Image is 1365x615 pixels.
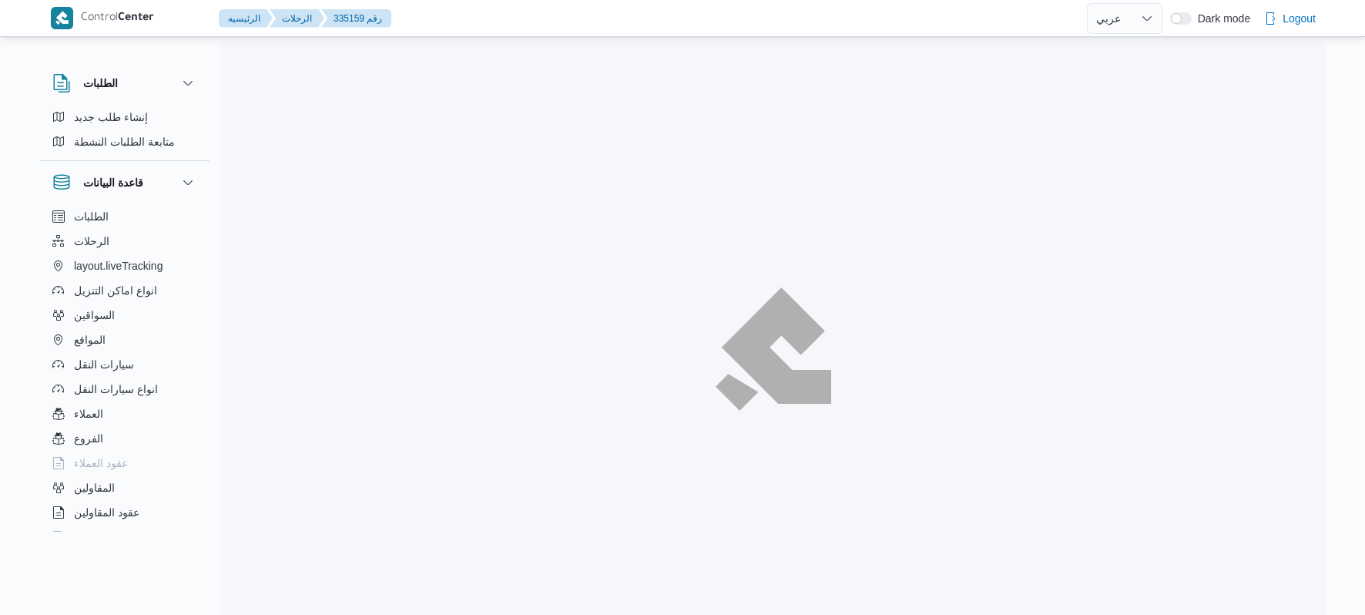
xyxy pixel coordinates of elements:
button: سيارات النقل [46,352,203,377]
span: عقود العملاء [74,454,128,472]
span: اجهزة التليفون [74,528,138,546]
span: المقاولين [74,479,115,497]
button: الرحلات [270,9,324,28]
h3: قاعدة البيانات [83,173,143,192]
button: layout.liveTracking [46,254,203,278]
span: المواقع [74,331,106,349]
div: قاعدة البيانات [40,204,210,538]
button: 335159 رقم [321,9,391,28]
button: متابعة الطلبات النشطة [46,129,203,154]
span: Dark mode [1192,12,1250,25]
span: انواع اماكن التنزيل [74,281,157,300]
span: انواع سيارات النقل [74,380,158,398]
button: إنشاء طلب جديد [46,105,203,129]
h3: الطلبات [83,74,118,92]
button: اجهزة التليفون [46,525,203,549]
span: layout.liveTracking [74,257,163,275]
button: الرئيسيه [219,9,273,28]
span: الفروع [74,429,103,448]
button: انواع سيارات النقل [46,377,203,402]
span: سيارات النقل [74,355,134,374]
span: العملاء [74,405,103,423]
span: Logout [1283,9,1316,28]
button: العملاء [46,402,203,426]
span: السواقين [74,306,115,324]
button: السواقين [46,303,203,328]
button: قاعدة البيانات [52,173,197,192]
button: عقود العملاء [46,451,203,476]
button: الطلبات [46,204,203,229]
span: الرحلات [74,232,109,250]
button: الفروع [46,426,203,451]
button: Logout [1258,3,1322,34]
button: المواقع [46,328,203,352]
div: الطلبات [40,105,210,160]
button: الطلبات [52,74,197,92]
img: ILLA Logo [724,297,823,402]
b: Center [118,12,154,25]
img: X8yXhbKr1z7QwAAAABJRU5ErkJggg== [51,7,73,29]
button: الرحلات [46,229,203,254]
button: المقاولين [46,476,203,500]
span: متابعة الطلبات النشطة [74,133,175,151]
button: عقود المقاولين [46,500,203,525]
span: إنشاء طلب جديد [74,108,148,126]
button: انواع اماكن التنزيل [46,278,203,303]
span: عقود المقاولين [74,503,139,522]
span: الطلبات [74,207,109,226]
